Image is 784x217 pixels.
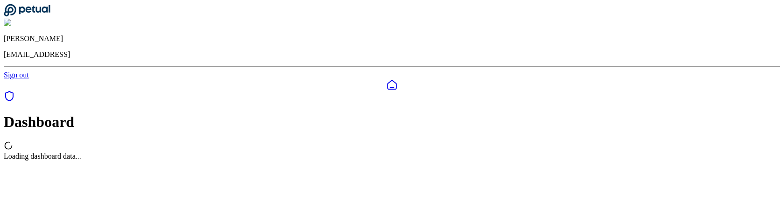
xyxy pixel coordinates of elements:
p: [PERSON_NAME] [4,35,780,43]
a: SOC 1 Reports [4,95,15,103]
h1: Dashboard [4,113,780,131]
div: Loading dashboard data... [4,152,780,161]
img: Snir Kodesh [4,19,49,27]
a: Sign out [4,71,29,79]
a: Go to Dashboard [4,10,50,18]
a: Dashboard [4,79,780,91]
p: [EMAIL_ADDRESS] [4,50,780,59]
